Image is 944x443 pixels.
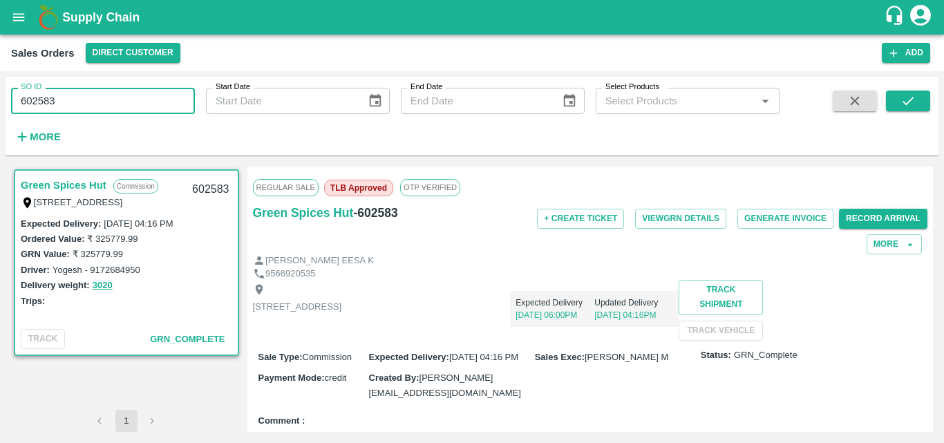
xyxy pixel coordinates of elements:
[537,209,624,229] button: + Create Ticket
[369,373,521,398] span: [PERSON_NAME][EMAIL_ADDRESS][DOMAIN_NAME]
[216,82,250,93] label: Start Date
[3,1,35,33] button: open drawer
[362,88,388,114] button: Choose date
[585,352,668,362] span: [PERSON_NAME] M
[325,373,347,383] span: credit
[265,254,374,267] p: [PERSON_NAME] EESA K
[535,352,585,362] label: Sales Exec :
[594,309,673,321] p: [DATE] 04:16PM
[401,88,551,114] input: End Date
[21,82,41,93] label: SO ID
[756,92,774,110] button: Open
[884,5,908,30] div: customer-support
[21,265,50,275] label: Driver:
[53,265,140,275] label: Yogesh - 9172684950
[908,3,933,32] div: account of current user
[150,334,225,344] span: GRN_Complete
[265,267,315,281] p: 9566920535
[104,218,173,229] label: [DATE] 04:16 PM
[400,179,460,196] span: OTP VERIFIED
[353,203,397,223] h6: - 602583
[410,82,442,93] label: End Date
[11,125,64,149] button: More
[258,415,305,428] label: Comment :
[253,203,354,223] a: Green Spices Hut
[324,180,393,196] span: TLB Approved
[87,410,166,432] nav: pagination navigation
[258,373,325,383] label: Payment Mode :
[11,44,75,62] div: Sales Orders
[73,249,123,259] label: ₹ 325779.99
[253,301,342,314] p: [STREET_ADDRESS]
[30,131,61,142] strong: More
[21,280,90,290] label: Delivery weight:
[253,179,319,196] span: Regular Sale
[882,43,930,63] button: Add
[21,249,70,259] label: GRN Value:
[303,352,352,362] span: Commission
[11,88,195,114] input: Enter SO ID
[62,8,884,27] a: Supply Chain
[516,296,594,309] p: Expected Delivery
[206,88,357,114] input: Start Date
[21,296,45,306] label: Trips:
[734,349,797,362] span: GRN_Complete
[839,209,927,229] button: Record Arrival
[369,352,449,362] label: Expected Delivery :
[113,179,158,194] p: Commission
[21,234,84,244] label: Ordered Value:
[115,410,138,432] button: page 1
[258,352,303,362] label: Sale Type :
[867,234,922,254] button: More
[184,173,237,206] div: 602583
[635,209,726,229] button: ViewGRN Details
[34,197,123,207] label: [STREET_ADDRESS]
[93,278,113,294] button: 3020
[87,234,138,244] label: ₹ 325779.99
[701,349,731,362] label: Status:
[556,88,583,114] button: Choose date
[21,176,106,194] a: Green Spices Hut
[605,82,659,93] label: Select Products
[35,3,62,31] img: logo
[594,296,673,309] p: Updated Delivery
[516,309,594,321] p: [DATE] 06:00PM
[62,10,140,24] b: Supply Chain
[86,43,180,63] button: Select DC
[449,352,518,362] span: [DATE] 04:16 PM
[21,218,101,229] label: Expected Delivery :
[600,92,753,110] input: Select Products
[369,373,419,383] label: Created By :
[679,280,763,314] button: Track Shipment
[737,209,833,229] button: Generate Invoice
